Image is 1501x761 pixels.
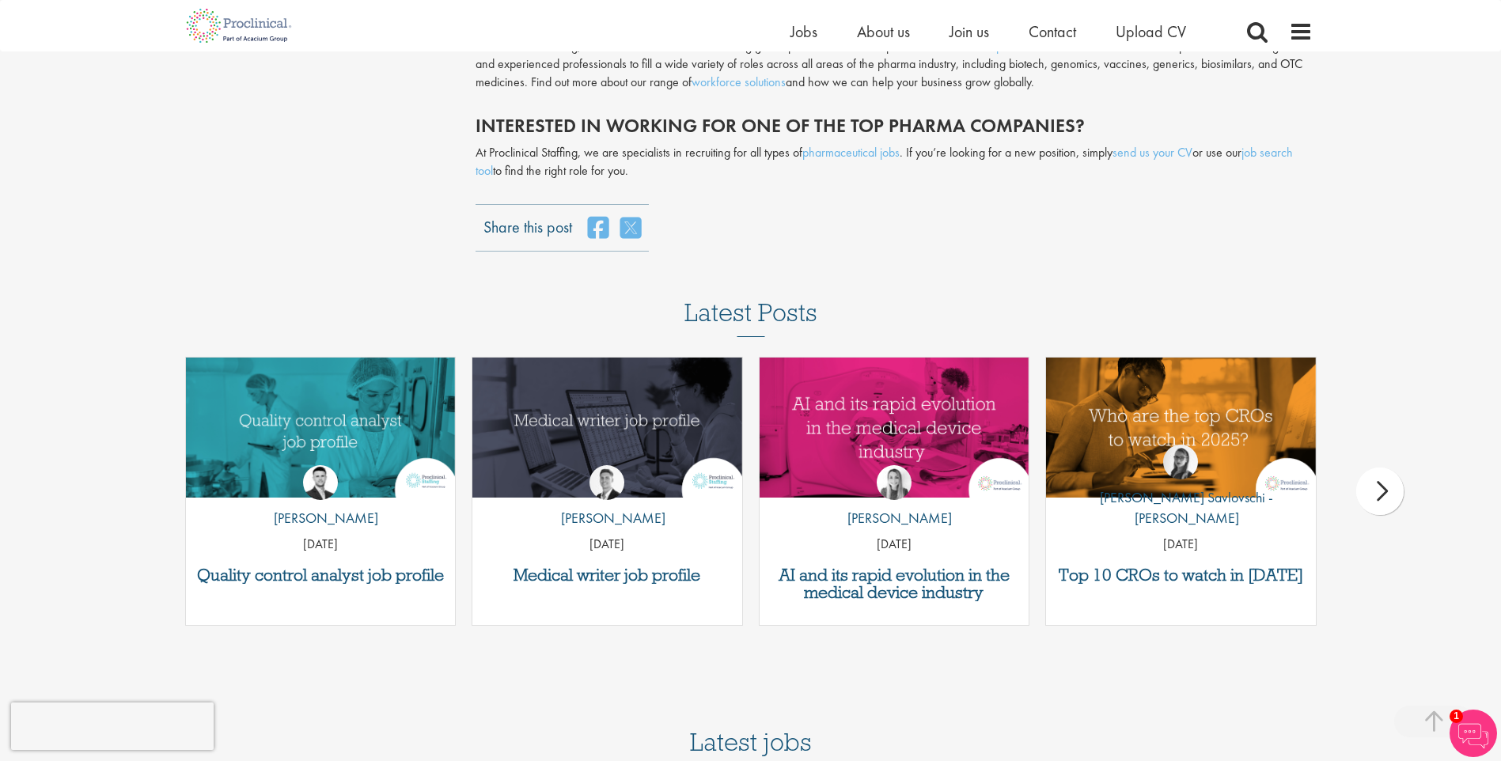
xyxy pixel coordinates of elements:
[472,536,742,554] p: [DATE]
[472,358,742,498] a: Link to a post
[480,566,734,584] a: Medical writer job profile
[1450,710,1497,757] img: Chatbot
[186,536,456,554] p: [DATE]
[262,508,378,528] p: [PERSON_NAME]
[476,144,1313,180] p: At Proclinical Staffing, we are specialists in recruiting for all types of . If you’re looking fo...
[483,216,572,227] label: Share this post
[476,115,1313,136] h2: INTERESTED IN WORKING FOR ONE OF THE TOP PHARMA COMPANIES?
[11,702,214,750] iframe: reCAPTCHA
[472,358,742,498] img: Medical writer job profile
[262,465,378,536] a: Joshua Godden [PERSON_NAME]
[620,216,641,240] a: share on twitter
[1046,445,1316,536] a: Theodora Savlovschi - Wicks [PERSON_NAME] Savlovschi - [PERSON_NAME]
[476,38,1313,93] p: At Proclinical Staffing, we work with a number of leading global pharmacuetical companies. Our de...
[768,566,1022,601] a: AI and its rapid evolution in the medical device industry
[1046,536,1316,554] p: [DATE]
[684,299,817,337] h3: Latest Posts
[836,508,952,528] p: [PERSON_NAME]
[760,358,1029,498] a: Link to a post
[949,21,989,42] a: Join us
[760,536,1029,554] p: [DATE]
[877,465,912,500] img: Hannah Burke
[549,508,665,528] p: [PERSON_NAME]
[1112,144,1192,161] a: send us your CV
[194,566,448,584] a: Quality control analyst job profile
[1046,358,1316,498] a: Link to a post
[303,465,338,500] img: Joshua Godden
[790,21,817,42] a: Jobs
[1163,445,1198,479] img: Theodora Savlovschi - Wicks
[186,358,456,498] img: quality control analyst job profile
[1029,21,1076,42] a: Contact
[1046,487,1316,528] p: [PERSON_NAME] Savlovschi - [PERSON_NAME]
[1356,468,1404,515] div: next
[1046,358,1316,498] img: Top 10 CROs 2025 | Proclinical
[996,38,1128,55] a: pharmaceutical recruitment
[476,144,1293,179] a: job search tool
[857,21,910,42] a: About us
[549,465,665,536] a: George Watson [PERSON_NAME]
[1116,21,1186,42] a: Upload CV
[836,465,952,536] a: Hannah Burke [PERSON_NAME]
[692,74,786,90] a: workforce solutions
[1054,566,1308,584] a: Top 10 CROs to watch in [DATE]
[589,465,624,500] img: George Watson
[1450,710,1463,723] span: 1
[802,144,900,161] a: pharmaceutical jobs
[588,216,608,240] a: share on facebook
[186,358,456,498] a: Link to a post
[760,358,1029,498] img: AI and Its Impact on the Medical Device Industry | Proclinical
